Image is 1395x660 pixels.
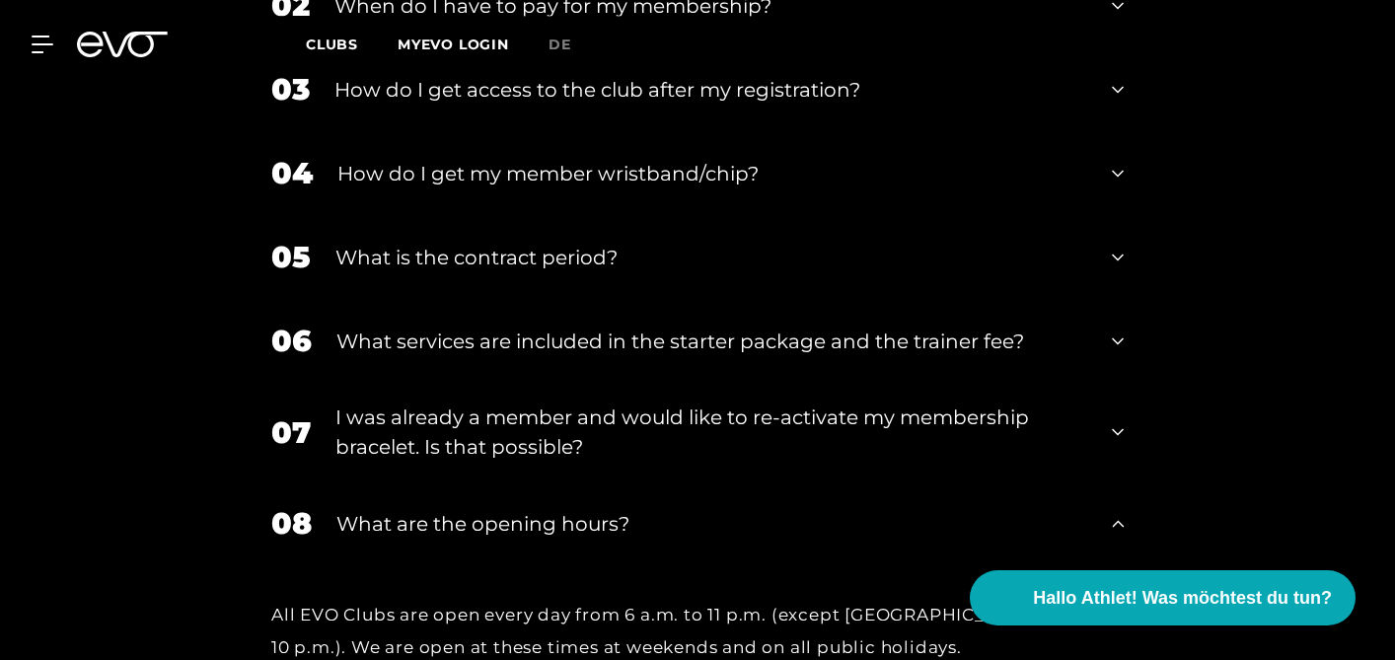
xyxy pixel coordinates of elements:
span: Clubs [306,36,358,53]
a: Clubs [306,35,398,53]
div: 05 [271,235,311,279]
button: Hallo Athlet! Was möchtest du tun? [970,570,1356,625]
div: How do I get my member wristband/chip? [337,159,1087,188]
div: 07 [271,410,311,455]
a: MYEVO LOGIN [398,36,509,53]
a: de [549,34,595,56]
div: What is the contract period? [335,243,1087,272]
span: de [549,36,571,53]
div: What are the opening hours? [336,509,1087,539]
div: 04 [271,151,313,195]
div: What services are included in the starter package and the trainer fee? [336,327,1087,356]
div: 03 [271,67,310,111]
div: How do I get access to the club after my registration? [334,75,1087,105]
div: 06 [271,319,312,363]
div: 08 [271,501,312,546]
div: I was already a member and would like to re-activate my membership bracelet. Is that possible? [335,403,1087,462]
span: Hallo Athlet! Was möchtest du tun? [1033,585,1332,612]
